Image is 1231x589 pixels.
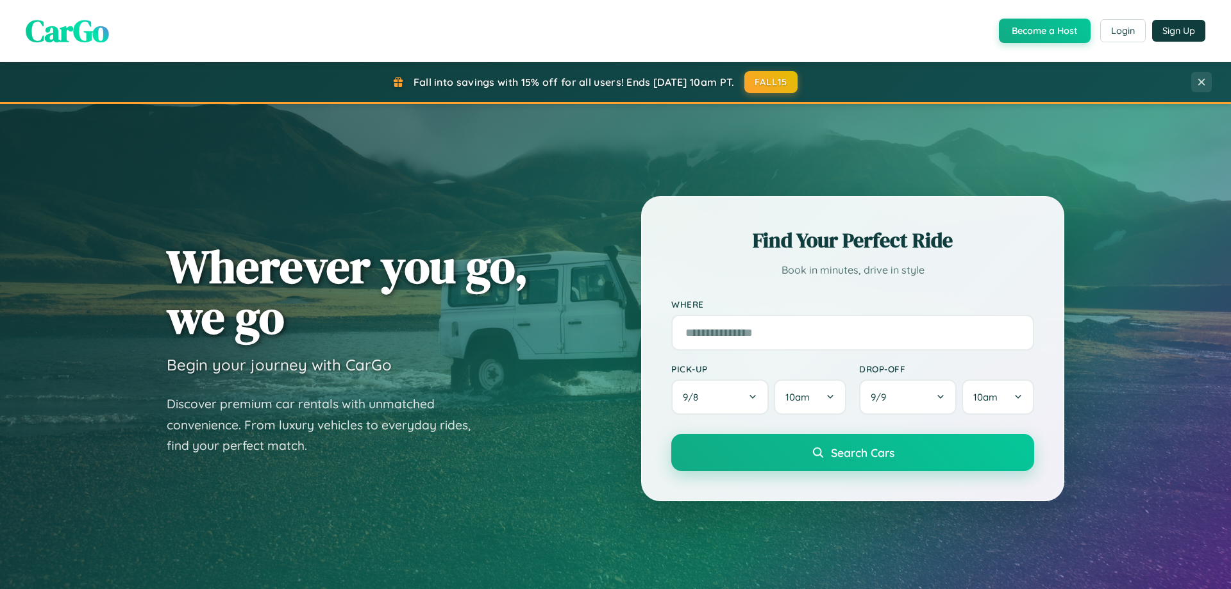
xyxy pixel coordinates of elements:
[859,379,957,415] button: 9/9
[973,391,998,403] span: 10am
[671,379,769,415] button: 9/8
[671,299,1034,310] label: Where
[671,261,1034,279] p: Book in minutes, drive in style
[774,379,846,415] button: 10am
[671,363,846,374] label: Pick-up
[671,434,1034,471] button: Search Cars
[671,226,1034,254] h2: Find Your Perfect Ride
[1152,20,1205,42] button: Sign Up
[167,241,528,342] h1: Wherever you go, we go
[859,363,1034,374] label: Drop-off
[785,391,810,403] span: 10am
[26,10,109,52] span: CarGo
[962,379,1034,415] button: 10am
[167,355,392,374] h3: Begin your journey with CarGo
[414,76,735,88] span: Fall into savings with 15% off for all users! Ends [DATE] 10am PT.
[831,445,894,460] span: Search Cars
[744,71,798,93] button: FALL15
[1100,19,1146,42] button: Login
[999,19,1091,43] button: Become a Host
[871,391,892,403] span: 9 / 9
[167,394,487,456] p: Discover premium car rentals with unmatched convenience. From luxury vehicles to everyday rides, ...
[683,391,705,403] span: 9 / 8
